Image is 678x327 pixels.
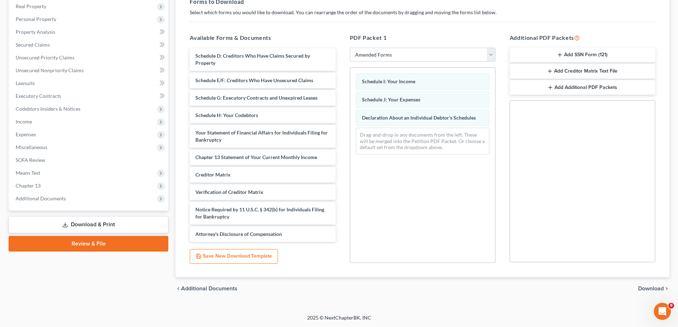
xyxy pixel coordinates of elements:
[195,77,313,83] span: Schedule E/F: Creditors Who Have Unsecured Claims
[16,80,35,86] span: Lawsuits
[16,29,55,35] span: Property Analysis
[10,77,168,90] a: Lawsuits
[654,303,671,320] iframe: Intercom live chat
[668,303,674,308] span: 9
[175,286,237,291] a: chevron_left Additional Documents
[181,286,237,291] span: Additional Documents
[664,286,669,291] i: chevron_right
[16,131,36,137] span: Expenses
[195,112,258,118] span: Schedule H: Your Codebtors
[10,51,168,64] a: Unsecured Priority Claims
[195,130,328,143] span: Your Statement of Financial Affairs for Individuals Filing for Bankruptcy
[16,183,41,189] span: Chapter 13
[10,26,168,38] a: Property Analysis
[9,236,168,252] a: Review & File
[16,157,45,163] span: SOFA Review
[195,154,317,160] span: Chapter 13 Statement of Your Current Monthly Income
[195,206,324,220] span: Notice Required by 11 U.S.C. § 342(b) for Individuals Filing for Bankruptcy
[356,128,489,154] div: Drag-and-drop in any documents from the left. These will be merged into the Petition PDF Packet. ...
[10,154,168,167] a: SOFA Review
[195,53,310,66] span: Schedule D: Creditors Who Have Claims Secured by Property
[190,9,655,16] p: Select which forms you would like to download. You can rearrange the order of the documents by dr...
[16,106,80,112] span: Codebtors Insiders & Notices
[195,189,263,195] span: Verification of Creditor Matrix
[9,216,168,233] a: Download & Print
[16,170,40,176] span: Means Test
[136,314,542,327] div: 2025 © NextChapterBK, INC
[190,249,278,264] button: Save New Download Template
[16,42,50,48] span: Secured Claims
[195,95,317,101] span: Schedule G: Executory Contracts and Unexpired Leases
[195,172,231,178] span: Creditor Matrix
[10,38,168,51] a: Secured Claims
[510,48,655,63] button: Add SSN Form (121)
[16,16,56,22] span: Personal Property
[510,80,655,95] button: Add Additional PDF Packets
[16,144,47,150] span: Miscellaneous
[510,33,655,42] h5: Additional PDF Packets
[510,64,655,79] button: Add Creditor Matrix Text File
[362,115,476,121] span: Declaration About an Individual Debtor's Schedules
[638,286,669,291] button: Download chevron_right
[175,286,181,291] i: chevron_left
[16,3,46,9] span: Real Property
[16,67,84,73] span: Unsecured Nonpriority Claims
[350,33,495,42] h5: PDF Packet 1
[638,286,664,291] span: Download
[190,33,335,42] h5: Available Forms & Documents
[10,64,168,77] a: Unsecured Nonpriority Claims
[362,96,420,102] span: Schedule J: Your Expenses
[16,118,32,125] span: Income
[195,231,282,237] span: Attorney's Disclosure of Compensation
[16,54,74,60] span: Unsecured Priority Claims
[362,78,415,84] span: Schedule I: Your Income
[16,93,61,99] span: Executory Contracts
[16,195,66,201] span: Additional Documents
[10,90,168,102] a: Executory Contracts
